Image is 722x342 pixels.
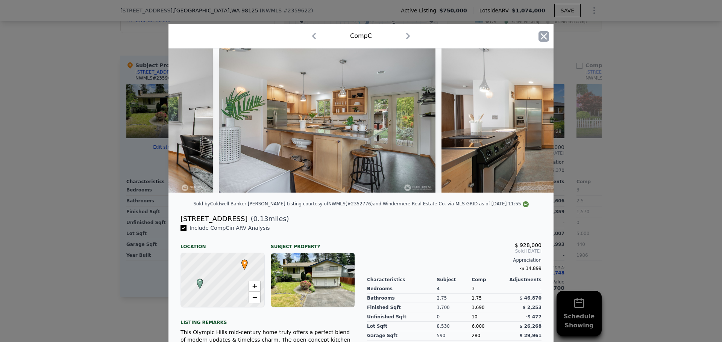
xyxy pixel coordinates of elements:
div: Adjustments [507,277,541,283]
div: 590 [437,331,472,340]
div: 8,530 [437,322,472,331]
span: -$ 14,899 [520,266,541,271]
a: Zoom in [249,280,260,292]
span: Include Comp C in ARV Analysis [187,225,273,231]
div: C [195,279,199,283]
div: Finished Sqft [367,303,437,312]
div: Subject [437,277,472,283]
div: Garage Sqft [367,331,437,340]
span: − [252,292,257,302]
img: Property Img [219,48,435,193]
div: 4 [437,284,472,294]
span: $ 2,253 [523,305,541,310]
div: - [507,284,541,294]
div: 1,700 [437,303,472,312]
span: 1,690 [472,305,484,310]
span: 280 [472,333,480,338]
div: Appreciation [367,257,541,263]
div: 1.75 [472,294,507,303]
div: Comp C [350,32,372,41]
span: 3 [472,286,475,291]
div: Subject Property [271,238,355,250]
div: 2.75 [437,294,472,303]
span: 0.13 [253,215,268,223]
span: $ 26,268 [519,324,541,329]
div: Bathrooms [367,294,437,303]
div: Characteristics [367,277,437,283]
img: Property Img [441,48,658,193]
div: 0 [437,312,472,322]
span: ( miles) [247,214,289,224]
div: Listing remarks [180,313,355,325]
span: Sold [DATE] [367,248,541,254]
div: Listing courtesy of NWMLS (#2352776) and Windermere Real Estate Co. via MLS GRID as of [DATE] 11:55 [287,201,528,206]
div: [STREET_ADDRESS] [180,214,247,224]
div: • [240,259,244,264]
div: Bedrooms [367,284,437,294]
div: Comp [472,277,507,283]
span: 10 [472,314,477,319]
span: + [252,281,257,291]
span: $ 928,000 [515,242,541,248]
span: -$ 477 [525,314,541,319]
div: Location [180,238,265,250]
div: Sold by Coldwell Banker [PERSON_NAME] . [193,201,287,206]
span: C [195,279,205,285]
span: $ 46,870 [519,295,541,301]
div: Lot Sqft [367,322,437,331]
span: • [240,257,250,268]
img: NWMLS Logo [523,201,529,207]
span: $ 29,961 [519,333,541,338]
div: Unfinished Sqft [367,312,437,322]
span: 6,000 [472,324,484,329]
a: Zoom out [249,292,260,303]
